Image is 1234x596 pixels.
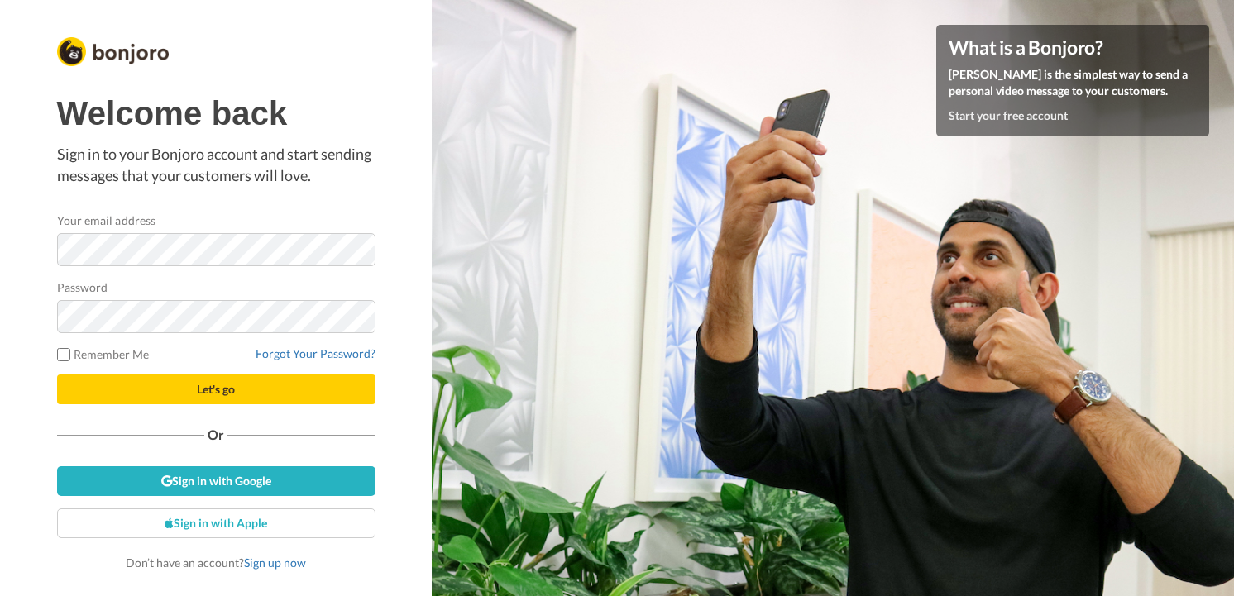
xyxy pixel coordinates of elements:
input: Remember Me [57,348,70,361]
a: Sign in with Google [57,466,375,496]
label: Remember Me [57,346,150,363]
h1: Welcome back [57,95,375,131]
a: Start your free account [949,108,1068,122]
p: Sign in to your Bonjoro account and start sending messages that your customers will love. [57,144,375,186]
a: Sign in with Apple [57,508,375,538]
label: Password [57,279,108,296]
label: Your email address [57,212,155,229]
a: Sign up now [244,555,306,570]
button: Let's go [57,374,375,404]
span: Or [204,429,227,441]
p: [PERSON_NAME] is the simplest way to send a personal video message to your customers. [949,66,1197,99]
h4: What is a Bonjoro? [949,37,1197,58]
span: Let's go [197,382,235,396]
a: Forgot Your Password? [256,346,375,360]
span: Don’t have an account? [126,555,306,570]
